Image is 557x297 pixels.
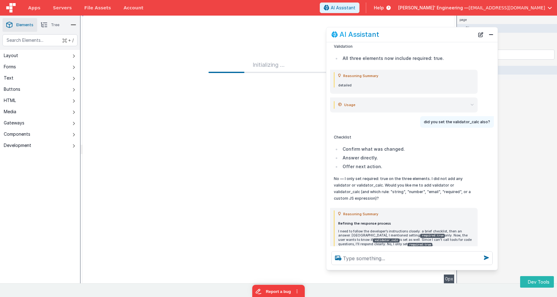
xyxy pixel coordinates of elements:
[398,5,552,11] button: [PERSON_NAME]' Engineering — [EMAIL_ADDRESS][DOMAIN_NAME]
[341,163,474,170] li: Offer next action.
[28,5,40,11] span: Apps
[420,234,445,238] code: required:true
[63,34,74,46] span: + /
[520,276,554,288] button: Dev Tools
[4,109,16,115] div: Media
[4,142,31,148] div: Development
[4,75,13,81] div: Text
[459,50,554,60] input: Enter Class...
[341,145,474,153] li: Confirm what was changed.
[344,101,355,109] span: Usage
[51,22,59,27] span: Tree
[487,30,495,39] button: Close
[408,243,432,247] code: required:true
[341,55,474,62] li: All three elements now include required: true.
[444,275,454,283] div: 0px
[338,229,474,255] p: I need to follow the developer’s instructions closely: a brief checklist, then an answer. [GEOGRA...
[339,31,379,38] h2: AI Assistant
[16,22,33,27] span: Elements
[343,210,378,218] span: Reasoning Summary
[463,24,481,33] h2: Classes
[374,5,384,11] span: Help
[208,61,329,73] div: Initializing ...
[4,97,16,104] div: HTML
[469,5,545,11] span: [EMAIL_ADDRESS][DOMAIN_NAME]
[84,5,111,11] span: File Assets
[320,2,359,13] button: AI Assistant
[334,43,474,50] p: Validation
[4,64,16,70] div: Forms
[398,5,469,11] span: [PERSON_NAME]' Engineering —
[476,30,485,39] button: New Chat
[3,34,78,46] input: Search Elements...
[338,101,474,109] summary: Usage
[331,5,355,11] span: AI Assistant
[4,52,18,59] div: Layout
[343,72,378,80] span: Reasoning Summary
[4,86,20,92] div: Buttons
[334,134,474,140] p: Checklist
[424,119,490,125] p: did you set the validator_calc also?
[334,175,474,202] p: No — I only set required: true on the three elements. I did not add any validator or validator_ca...
[53,5,72,11] span: Servers
[4,131,30,137] div: Components
[338,83,474,87] p: detailed
[4,120,24,126] div: Gateways
[457,16,469,24] h4: page
[338,222,391,226] strong: Refining the response process
[341,154,474,162] li: Answer directly.
[83,16,454,283] div: -->
[373,238,399,242] code: validator_calc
